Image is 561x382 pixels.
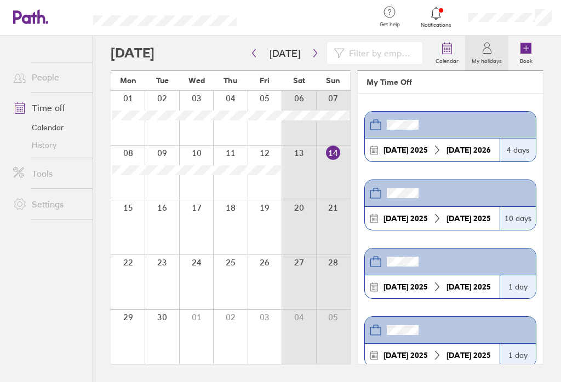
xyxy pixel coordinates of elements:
span: Notifications [419,22,454,28]
span: Mon [120,76,136,85]
input: Filter by employee [345,43,416,63]
strong: [DATE] [383,282,408,292]
a: Calendar [4,119,93,136]
strong: [DATE] [446,213,471,223]
strong: [DATE] [446,350,471,360]
a: [DATE] 2025[DATE] 202510 days [364,180,536,230]
a: [DATE] 2025[DATE] 20251 day [364,316,536,367]
span: Tue [156,76,169,85]
span: Fri [260,76,270,85]
a: Tools [4,163,93,184]
div: 2025 [379,351,432,360]
strong: [DATE] [383,350,408,360]
strong: [DATE] [383,145,408,155]
div: 2025 [379,146,432,154]
a: People [4,66,93,88]
div: 2025 [442,214,495,223]
span: Sun [326,76,340,85]
span: Wed [188,76,205,85]
strong: [DATE] [383,213,408,223]
a: Time off [4,97,93,119]
a: [DATE] 2025[DATE] 20264 days [364,111,536,162]
span: Sat [293,76,305,85]
div: 2025 [379,282,432,291]
div: 2025 [442,282,495,291]
a: My holidays [465,36,508,71]
div: 2025 [379,214,432,223]
a: Notifications [419,5,454,28]
div: 10 days [500,207,536,230]
span: Thu [224,76,237,85]
div: 4 days [500,138,536,161]
a: [DATE] 2025[DATE] 20251 day [364,248,536,299]
header: My Time Off [358,71,543,94]
a: Settings [4,193,93,215]
strong: [DATE] [446,282,471,292]
label: Calendar [429,55,465,65]
a: Book [508,36,543,71]
a: History [4,136,93,154]
div: 1 day [500,344,536,367]
strong: [DATE] [446,145,471,155]
a: Calendar [429,36,465,71]
label: My holidays [465,55,508,65]
span: Get help [372,21,408,28]
button: [DATE] [261,44,309,62]
div: 2025 [442,351,495,360]
div: 2026 [442,146,495,154]
label: Book [513,55,539,65]
div: 1 day [500,275,536,298]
